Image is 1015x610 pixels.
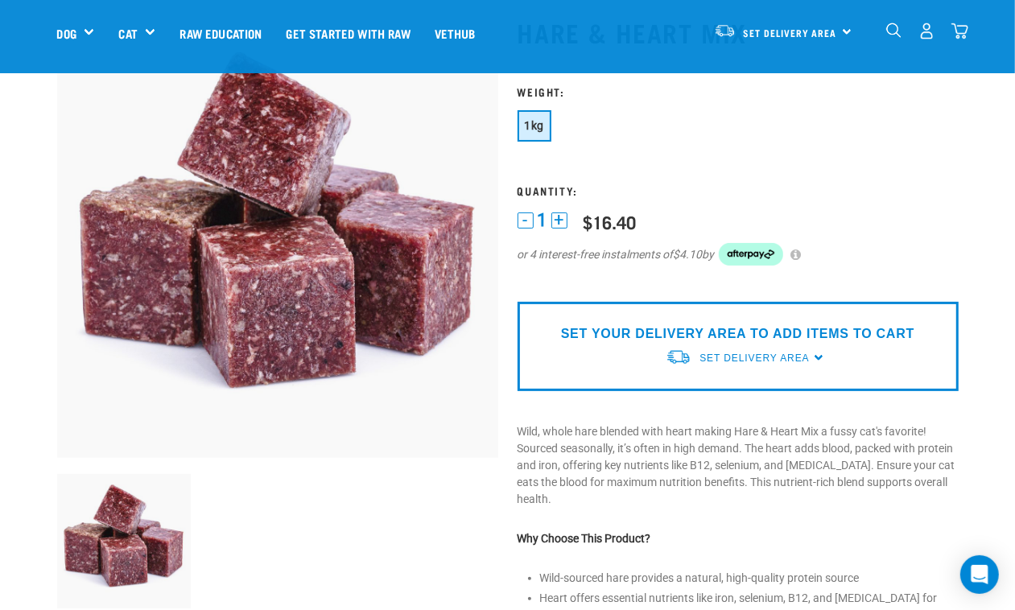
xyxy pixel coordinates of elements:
[518,184,959,196] h3: Quantity:
[960,555,999,594] div: Open Intercom Messenger
[274,1,423,65] a: Get started with Raw
[518,532,651,545] strong: Why Choose This Product?
[714,23,736,38] img: van-moving.png
[518,423,959,508] p: Wild, whole hare blended with heart making Hare & Heart Mix a fussy cat's favorite! Sourced seaso...
[918,23,935,39] img: user.png
[525,119,544,132] span: 1kg
[674,246,703,263] span: $4.10
[951,23,968,39] img: home-icon@2x.png
[518,85,959,97] h3: Weight:
[744,30,837,35] span: Set Delivery Area
[584,212,637,232] div: $16.40
[538,212,547,229] span: 1
[886,23,902,38] img: home-icon-1@2x.png
[666,348,691,365] img: van-moving.png
[540,570,959,587] li: Wild-sourced hare provides a natural, high-quality protein source
[423,1,488,65] a: Vethub
[551,212,567,229] button: +
[518,110,551,142] button: 1kg
[57,474,192,608] img: Pile Of Cubed Hare Heart For Pets
[699,352,809,364] span: Set Delivery Area
[118,24,137,43] a: Cat
[719,243,783,266] img: Afterpay
[518,243,959,266] div: or 4 interest-free instalments of by
[57,24,76,43] a: Dog
[561,324,914,344] p: SET YOUR DELIVERY AREA TO ADD ITEMS TO CART
[167,1,274,65] a: Raw Education
[518,212,534,229] button: -
[57,17,498,458] img: Pile Of Cubed Hare Heart For Pets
